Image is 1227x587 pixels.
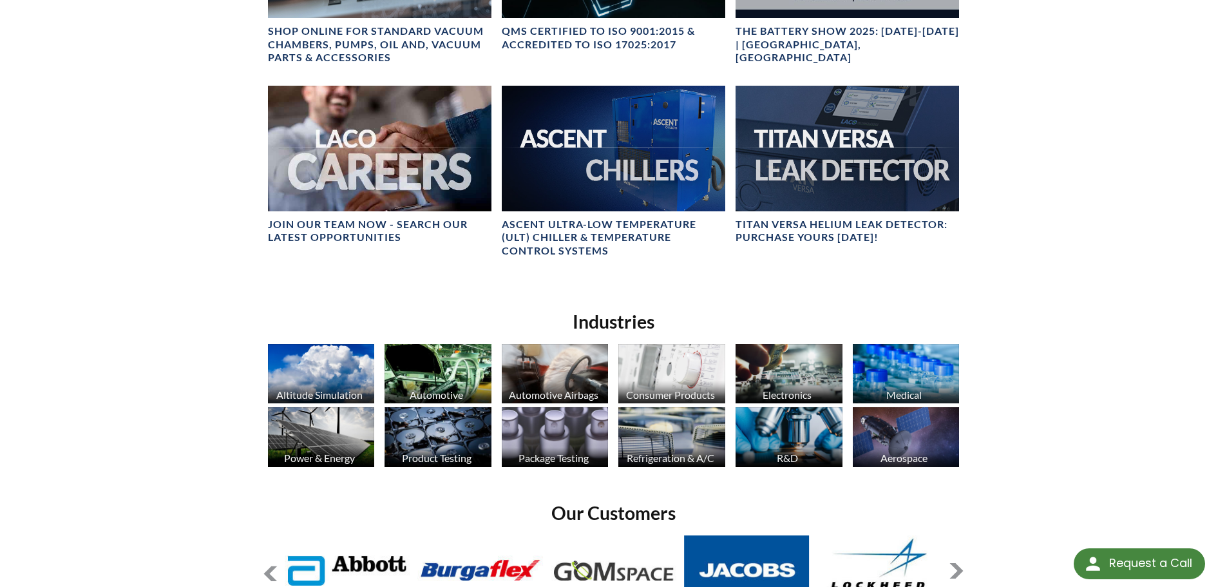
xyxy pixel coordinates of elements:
h4: SHOP ONLINE FOR STANDARD VACUUM CHAMBERS, PUMPS, OIL AND, VACUUM PARTS & ACCESSORIES [268,24,491,64]
div: Medical [851,389,958,401]
h4: TITAN VERSA Helium Leak Detector: Purchase Yours [DATE]! [736,218,959,245]
div: Request a Call [1109,548,1192,578]
a: Automotive Airbags [502,344,609,407]
h4: QMS CERTIFIED to ISO 9001:2015 & Accredited to ISO 17025:2017 [502,24,725,52]
a: R&D [736,407,842,470]
a: Refrigeration & A/C [618,407,725,470]
img: Artboard_1.jpg [853,407,960,467]
div: Automotive [383,389,490,401]
div: Consumer Products [616,389,724,401]
div: Electronics [734,389,841,401]
a: Automotive [385,344,491,407]
a: Ascent Chiller ImageAscent Ultra-Low Temperature (ULT) Chiller & Temperature Control Systems [502,86,725,258]
h4: The Battery Show 2025: [DATE]-[DATE] | [GEOGRAPHIC_DATA], [GEOGRAPHIC_DATA] [736,24,959,64]
a: Power & Energy [268,407,375,470]
img: industry_R_D_670x376.jpg [736,407,842,467]
img: industry_Automotive_670x376.jpg [385,344,491,404]
img: industry_Power-2_670x376.jpg [268,407,375,467]
img: industry_ProductTesting_670x376.jpg [385,407,491,467]
div: Package Testing [500,452,607,464]
img: round button [1083,553,1103,574]
h2: Our Customers [263,501,965,525]
div: Altitude Simulation [266,389,374,401]
h4: Join our team now - SEARCH OUR LATEST OPPORTUNITIES [268,218,491,245]
div: Power & Energy [266,452,374,464]
div: Automotive Airbags [500,389,607,401]
h2: Industries [263,310,965,334]
div: Request a Call [1074,548,1205,579]
a: Aerospace [853,407,960,470]
a: Package Testing [502,407,609,470]
a: Altitude Simulation [268,344,375,407]
a: Consumer Products [618,344,725,407]
img: industry_AltitudeSim_670x376.jpg [268,344,375,404]
div: Aerospace [851,452,958,464]
a: Electronics [736,344,842,407]
a: TITAN VERSA bannerTITAN VERSA Helium Leak Detector: Purchase Yours [DATE]! [736,86,959,245]
a: Join our team now - SEARCH OUR LATEST OPPORTUNITIES [268,86,491,245]
a: Product Testing [385,407,491,470]
img: industry_Package_670x376.jpg [502,407,609,467]
div: Refrigeration & A/C [616,452,724,464]
div: Product Testing [383,452,490,464]
img: industry_Consumer_670x376.jpg [618,344,725,404]
img: industry_HVAC_670x376.jpg [618,407,725,467]
a: Medical [853,344,960,407]
img: industry_Electronics_670x376.jpg [736,344,842,404]
div: R&D [734,452,841,464]
h4: Ascent Ultra-Low Temperature (ULT) Chiller & Temperature Control Systems [502,218,725,258]
img: industry_Auto-Airbag_670x376.jpg [502,344,609,404]
img: industry_Medical_670x376.jpg [853,344,960,404]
